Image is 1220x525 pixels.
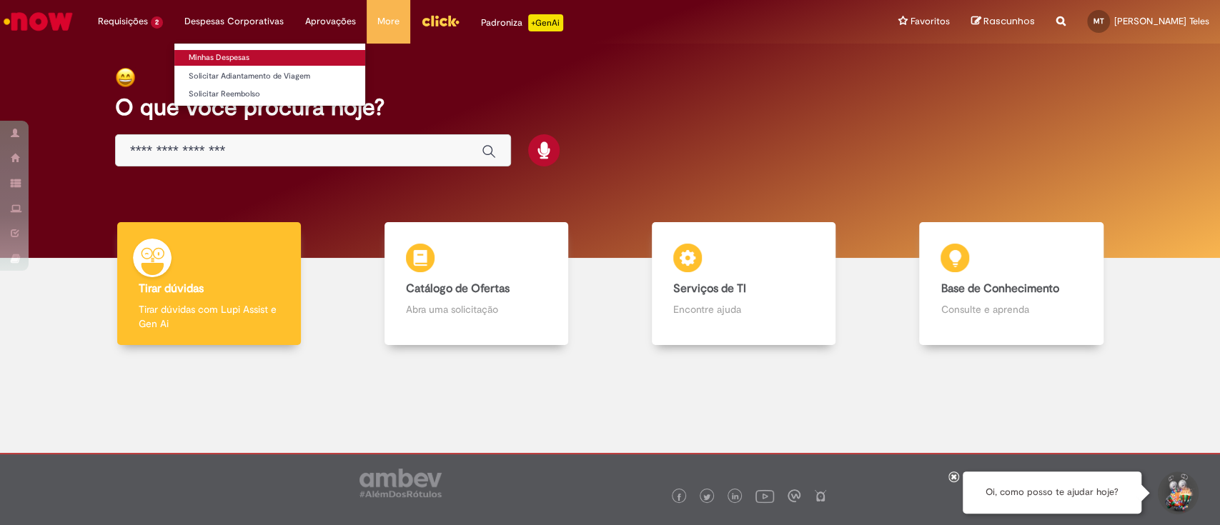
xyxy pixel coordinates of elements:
a: Base de Conhecimento Consulte e aprenda [878,222,1145,346]
a: Minhas Despesas [174,50,365,66]
span: 2 [151,16,163,29]
button: Iniciar Conversa de Suporte [1156,471,1199,514]
a: Rascunhos [971,15,1035,29]
div: Padroniza [481,14,563,31]
span: More [377,14,400,29]
b: Serviços de TI [673,281,746,296]
span: Aprovações [305,14,356,29]
p: Abra uma solicitação [406,302,547,316]
p: +GenAi [528,14,563,31]
span: Despesas Corporativas [184,14,284,29]
img: logo_footer_naosei.png [814,489,827,502]
img: logo_footer_twitter.png [703,494,710,501]
img: happy-face.png [115,67,136,88]
a: Serviços de TI Encontre ajuda [610,222,878,346]
ul: Despesas Corporativas [174,43,366,106]
img: ServiceNow [1,7,75,36]
img: logo_footer_linkedin.png [732,493,739,501]
p: Encontre ajuda [673,302,814,316]
img: logo_footer_youtube.png [755,486,774,505]
span: MT [1093,16,1104,26]
span: Favoritos [911,14,950,29]
a: Tirar dúvidas Tirar dúvidas com Lupi Assist e Gen Ai [75,222,342,346]
b: Tirar dúvidas [139,281,204,296]
p: Consulte e aprenda [941,302,1081,316]
a: Solicitar Adiantamento de Viagem [174,69,365,84]
b: Catálogo de Ofertas [406,281,510,296]
b: Base de Conhecimento [941,281,1058,296]
p: Tirar dúvidas com Lupi Assist e Gen Ai [139,302,279,331]
span: Rascunhos [983,14,1035,28]
img: logo_footer_facebook.png [675,494,683,501]
span: [PERSON_NAME] Teles [1114,15,1209,27]
img: logo_footer_ambev_rotulo_gray.png [359,469,442,497]
div: Oi, como posso te ajudar hoje? [963,471,1141,514]
a: Solicitar Reembolso [174,86,365,102]
img: logo_footer_workplace.png [788,489,800,502]
a: Catálogo de Ofertas Abra uma solicitação [342,222,610,346]
span: Requisições [98,14,148,29]
h2: O que você procura hoje? [115,95,1105,120]
img: click_logo_yellow_360x200.png [421,10,460,31]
